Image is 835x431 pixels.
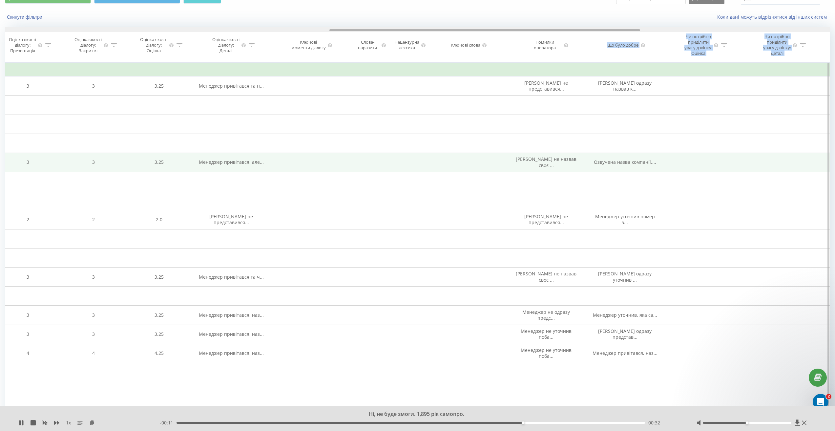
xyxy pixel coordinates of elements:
td: 4 [61,344,126,363]
div: Ключові слова [451,42,480,48]
div: Accessibility label [522,421,525,424]
span: [PERSON_NAME] не назвав своє ... [516,156,576,168]
span: Менеджер не одразу предс... [522,309,570,321]
td: 3.25 [126,306,192,325]
span: [PERSON_NAME] одразу представ... [598,328,652,340]
td: 3.25 [126,268,192,287]
span: 00:32 [648,420,660,426]
span: Менеджер привітався та н... [199,83,264,89]
span: - 00:11 [160,420,177,426]
td: 3 [61,268,126,287]
span: Менеджер уточнив, яка са... [593,312,657,318]
div: Оцінка якості діалогу: Закриття [74,37,102,54]
span: Менеджер уточнив номер з... [595,213,655,226]
div: Ні, не буде змоги. 1,895 рік самопро. [98,411,729,418]
iframe: Intercom live chat [813,394,828,410]
td: 3.25 [126,153,192,172]
div: Що було добре [607,42,638,48]
span: 1 x [66,420,71,426]
td: 3 [61,325,126,344]
span: Менеджер привітався, наз... [593,350,658,356]
span: Менеджер не уточнив поба... [521,328,572,340]
div: Помилки оператора [527,39,562,51]
span: [PERSON_NAME] не представився... [209,213,253,226]
div: Нецензурна лексика [394,39,420,51]
div: Оцінка якості діалогу: Презентація [9,37,37,54]
td: 3 [61,306,126,325]
span: 2 [826,394,831,399]
td: 3 [61,76,126,96]
td: 2.0 [126,210,192,229]
span: Менеджер привітався, але... [199,159,264,165]
span: [PERSON_NAME] одразу назвав к... [598,80,652,92]
span: [PERSON_NAME] не представився... [524,213,568,226]
td: 4.25 [126,344,192,363]
td: 3 [61,153,126,172]
a: Коли дані можуть відрізнятися вiд інших систем [717,14,830,20]
div: Чи потрібно приділити увагу дзвінку: Деталі [763,34,791,56]
div: Оцінка якості діалогу: Оцінка [140,37,168,54]
span: [PERSON_NAME] не представився... [524,80,568,92]
div: Оцінка якості діалогу: Деталі [212,37,240,54]
div: Слова-паразити [355,39,380,51]
span: Менеджер привітався, наз... [199,350,264,356]
div: Ключові моменти діалогу [291,39,326,51]
span: Менеджер привітався, наз... [199,312,264,318]
td: 2 [61,210,126,229]
td: 3.25 [126,76,192,96]
button: Скинути фільтри [5,14,46,20]
td: 3.25 [126,325,192,344]
span: Озвучена назва компанії.... [594,159,656,165]
div: Accessibility label [746,421,748,424]
span: [PERSON_NAME] не назвав своє ... [516,270,576,283]
div: Чи потрібно приділити увагу дзвінку: Оцінка [684,34,713,56]
span: Менеджер привітався та ч... [199,274,264,280]
span: Менеджер привітався, наз... [199,331,264,337]
span: Менеджер не уточнив поба... [521,347,572,359]
span: [PERSON_NAME] одразу уточнив ... [598,270,652,283]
